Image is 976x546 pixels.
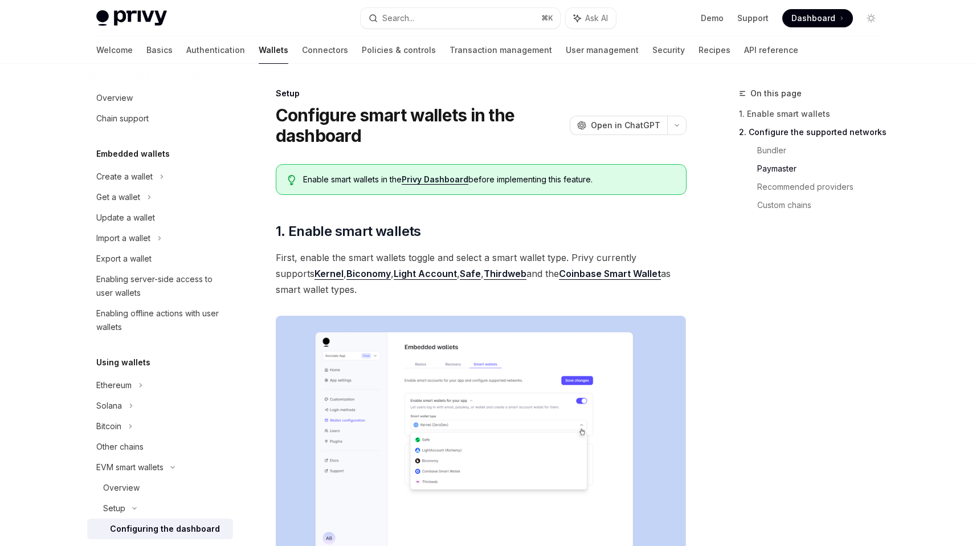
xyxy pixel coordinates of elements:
a: Wallets [259,36,288,64]
a: Basics [146,36,173,64]
h5: Using wallets [96,356,150,369]
a: Biconomy [346,268,391,280]
a: Enabling offline actions with user wallets [87,303,233,337]
button: Toggle dark mode [862,9,880,27]
div: Configuring the dashboard [110,522,220,536]
svg: Tip [288,175,296,185]
div: Enabling offline actions with user wallets [96,307,226,334]
a: Demo [701,13,724,24]
div: Enabling server-side access to user wallets [96,272,226,300]
div: EVM smart wallets [96,461,164,474]
div: Search... [382,11,414,25]
a: Security [652,36,685,64]
span: Enable smart wallets in the before implementing this feature. [303,174,674,185]
a: Privy Dashboard [402,174,468,185]
div: Other chains [96,440,144,454]
div: Bitcoin [96,419,121,433]
span: ⌘ K [541,14,553,23]
a: Overview [87,88,233,108]
a: Update a wallet [87,207,233,228]
span: First, enable the smart wallets toggle and select a smart wallet type. Privy currently supports ,... [276,250,687,298]
div: Setup [276,88,687,99]
a: Overview [87,478,233,498]
a: API reference [744,36,798,64]
a: 1. Enable smart wallets [739,105,889,123]
h5: Embedded wallets [96,147,170,161]
a: Enabling server-side access to user wallets [87,269,233,303]
button: Open in ChatGPT [570,116,667,135]
span: Dashboard [791,13,835,24]
a: Bundler [757,141,889,160]
a: Kernel [315,268,344,280]
a: Recipes [699,36,730,64]
a: Custom chains [757,196,889,214]
div: Overview [96,91,133,105]
a: Thirdweb [484,268,526,280]
a: Safe [460,268,481,280]
a: User management [566,36,639,64]
button: Search...⌘K [361,8,560,28]
div: Solana [96,399,122,413]
a: Support [737,13,769,24]
a: Policies & controls [362,36,436,64]
a: Transaction management [450,36,552,64]
div: Setup [103,502,125,515]
a: Paymaster [757,160,889,178]
span: On this page [750,87,802,100]
div: Update a wallet [96,211,155,225]
a: Connectors [302,36,348,64]
div: Import a wallet [96,231,150,245]
div: Overview [103,481,140,495]
span: 1. Enable smart wallets [276,222,421,241]
span: Open in ChatGPT [591,120,660,131]
a: Dashboard [782,9,853,27]
span: Ask AI [585,13,608,24]
div: Get a wallet [96,190,140,204]
div: Export a wallet [96,252,152,266]
button: Ask AI [566,8,616,28]
img: light logo [96,10,167,26]
a: Coinbase Smart Wallet [559,268,661,280]
a: Authentication [186,36,245,64]
a: Welcome [96,36,133,64]
div: Ethereum [96,378,132,392]
a: Other chains [87,437,233,457]
div: Create a wallet [96,170,153,184]
a: Configuring the dashboard [87,519,233,539]
h1: Configure smart wallets in the dashboard [276,105,565,146]
a: Recommended providers [757,178,889,196]
a: Light Account [394,268,457,280]
a: 2. Configure the supported networks [739,123,889,141]
a: Export a wallet [87,248,233,269]
a: Chain support [87,108,233,129]
div: Chain support [96,112,149,125]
